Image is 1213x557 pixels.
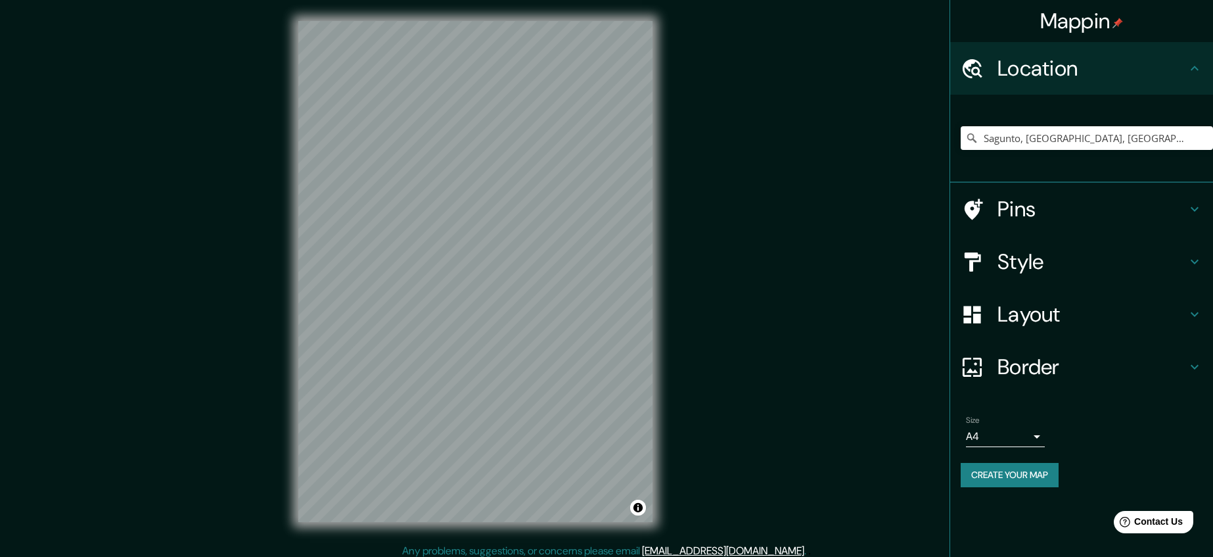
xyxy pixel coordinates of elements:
[950,288,1213,341] div: Layout
[966,426,1045,447] div: A4
[950,235,1213,288] div: Style
[630,500,646,516] button: Toggle attribution
[966,415,980,426] label: Size
[950,341,1213,393] div: Border
[997,55,1187,82] h4: Location
[1040,8,1124,34] h4: Mappin
[997,354,1187,380] h4: Border
[950,42,1213,95] div: Location
[1112,18,1123,28] img: pin-icon.png
[961,463,1059,487] button: Create your map
[961,126,1213,150] input: Pick your city or area
[997,249,1187,275] h4: Style
[997,301,1187,327] h4: Layout
[950,183,1213,235] div: Pins
[1096,506,1199,543] iframe: Help widget launcher
[997,196,1187,222] h4: Pins
[298,21,652,522] canvas: Map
